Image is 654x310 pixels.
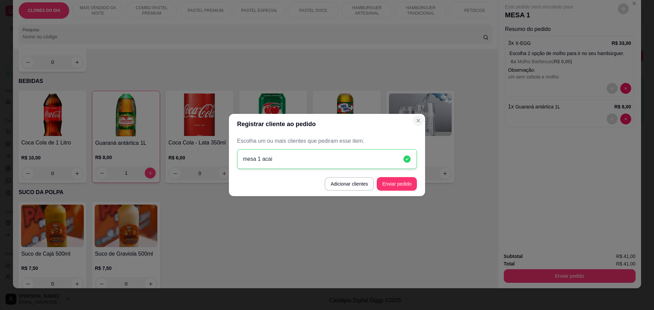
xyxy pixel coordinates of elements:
p: mesa 1 acai [243,155,272,163]
p: Escolha um ou mais clientes que pediram esse item. [237,137,417,145]
header: Registrar cliente ao pedido [229,114,425,134]
button: Adicionar clientes [325,177,374,191]
button: Close [413,115,424,126]
button: Enviar pedido [377,177,417,191]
